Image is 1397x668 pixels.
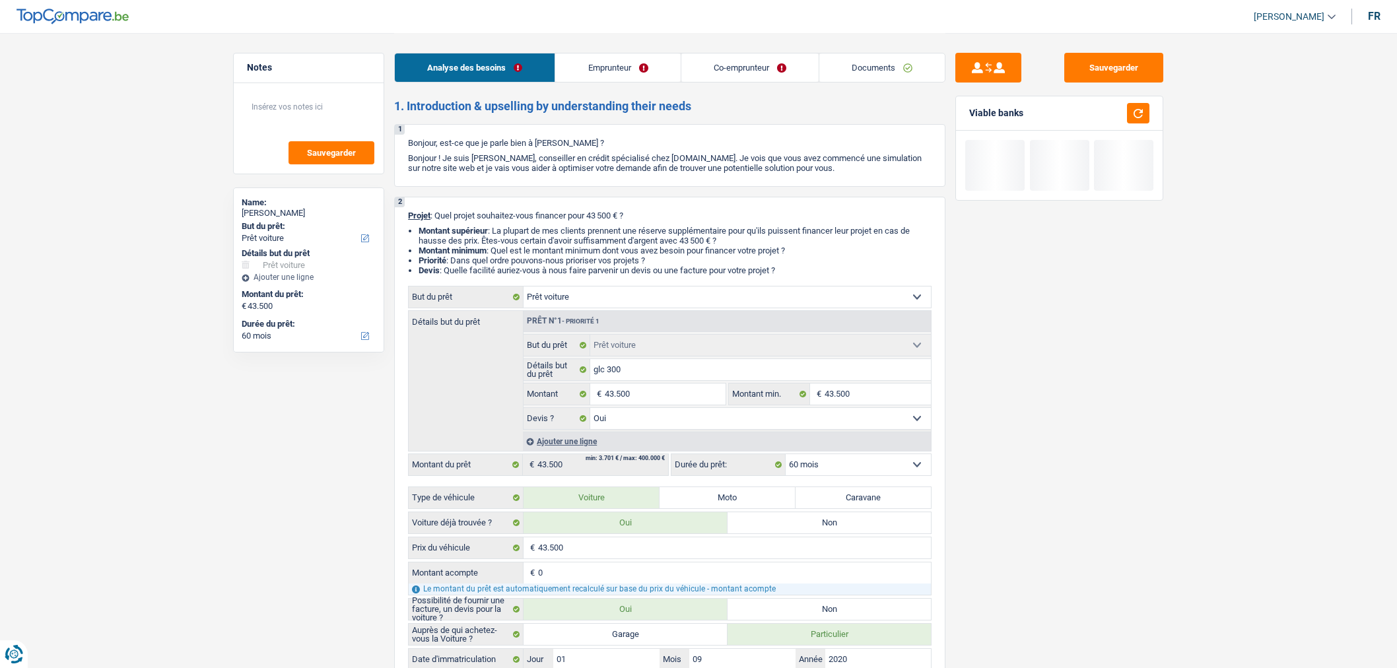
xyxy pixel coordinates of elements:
label: Particulier [728,624,932,645]
li: : Quel est le montant minimum dont vous avez besoin pour financer votre projet ? [419,246,932,255]
span: € [590,384,605,405]
div: 2 [395,197,405,207]
label: Type de véhicule [409,487,524,508]
p: Bonjour, est-ce que je parle bien à [PERSON_NAME] ? [408,138,932,148]
label: Détails but du prêt [409,311,523,326]
button: Sauvegarder [289,141,374,164]
label: But du prêt: [242,221,373,232]
label: Caravane [796,487,932,508]
strong: Montant minimum [419,246,487,255]
div: Détails but du prêt [242,248,376,259]
div: Prêt n°1 [524,317,603,325]
div: Ajouter une ligne [242,273,376,282]
a: Documents [819,53,945,82]
label: Possibilité de fournir une facture, un devis pour la voiture ? [409,599,524,620]
p: : Quel projet souhaitez-vous financer pour 43 500 € ? [408,211,932,220]
img: TopCompare Logo [17,9,129,24]
span: € [242,301,246,312]
h5: Notes [247,62,370,73]
div: Viable banks [969,108,1023,119]
label: Montant [524,384,590,405]
div: fr [1368,10,1380,22]
label: Prix du véhicule [409,537,524,558]
button: Sauvegarder [1064,53,1163,83]
label: Voiture [524,487,660,508]
span: € [523,454,537,475]
label: Auprès de qui achetez-vous la Voiture ? [409,624,524,645]
a: [PERSON_NAME] [1243,6,1336,28]
span: [PERSON_NAME] [1254,11,1324,22]
a: Co-emprunteur [681,53,819,82]
label: Détails but du prêt [524,359,590,380]
div: 1 [395,125,405,135]
a: Analyse des besoins [395,53,555,82]
span: € [810,384,825,405]
label: Montant min. [729,384,809,405]
li: : Quelle facilité auriez-vous à nous faire parvenir un devis ou une facture pour votre projet ? [419,265,932,275]
label: Montant du prêt: [242,289,373,300]
li: : Dans quel ordre pouvons-nous prioriser vos projets ? [419,255,932,265]
span: Sauvegarder [307,149,356,157]
strong: Montant supérieur [419,226,488,236]
span: Devis [419,265,440,275]
span: - Priorité 1 [562,317,599,325]
label: Voiture déjà trouvée ? [409,512,524,533]
label: Non [728,599,932,620]
a: Emprunteur [555,53,680,82]
div: min: 3.701 € / max: 400.000 € [586,455,665,461]
li: : La plupart de mes clients prennent une réserve supplémentaire pour qu'ils puissent financer leu... [419,226,932,246]
label: Garage [524,624,728,645]
label: Montant du prêt [409,454,523,475]
span: € [524,537,538,558]
div: Le montant du prêt est automatiquement recalculé sur base du prix du véhicule - montant acompte [409,584,931,595]
label: Oui [524,512,728,533]
label: Durée du prêt: [242,319,373,329]
strong: Priorité [419,255,446,265]
span: € [524,562,538,584]
p: Bonjour ! Je suis [PERSON_NAME], conseiller en crédit spécialisé chez [DOMAIN_NAME]. Je vois que ... [408,153,932,173]
h2: 1. Introduction & upselling by understanding their needs [394,99,945,114]
label: But du prêt [409,286,524,308]
div: Name: [242,197,376,208]
label: Oui [524,599,728,620]
label: Moto [660,487,796,508]
label: Devis ? [524,408,590,429]
div: Ajouter une ligne [523,432,931,451]
span: Projet [408,211,430,220]
div: [PERSON_NAME] [242,208,376,218]
label: But du prêt [524,335,590,356]
label: Montant acompte [409,562,524,584]
label: Durée du prêt: [671,454,786,475]
label: Non [728,512,932,533]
